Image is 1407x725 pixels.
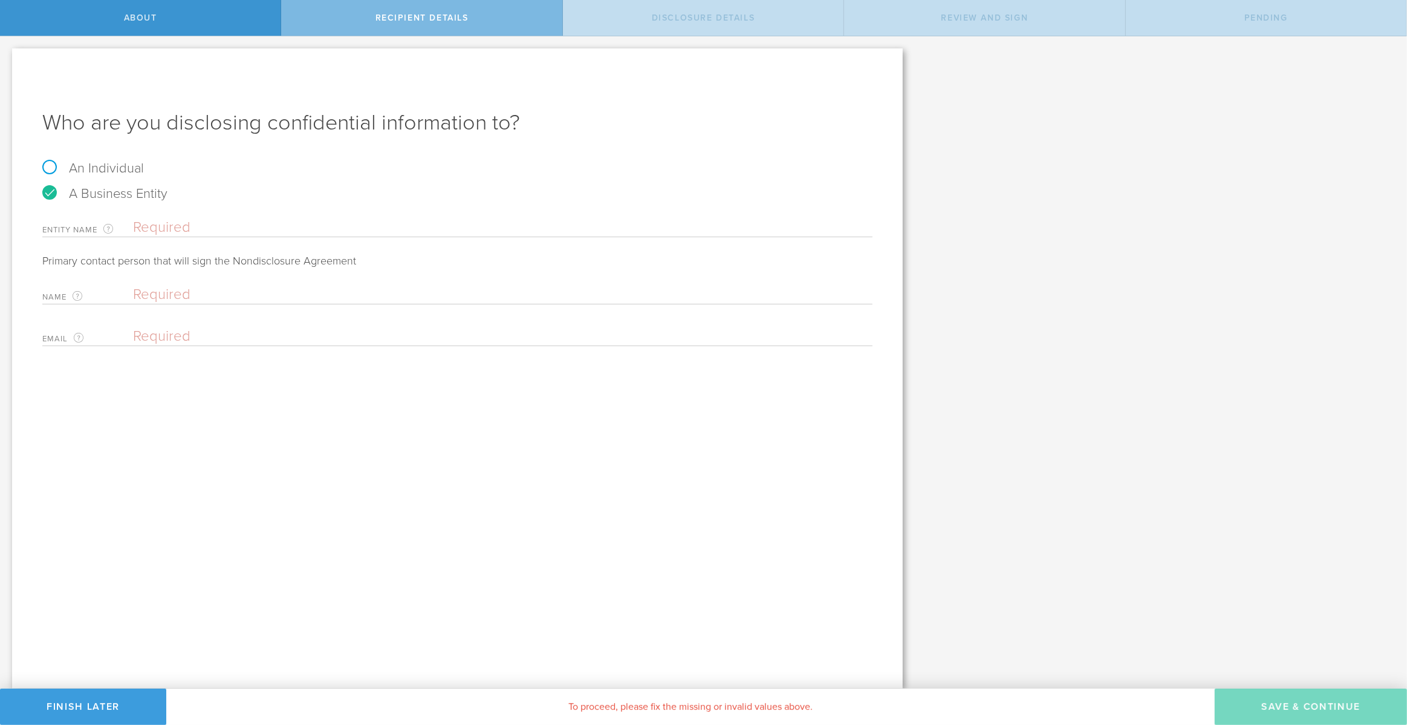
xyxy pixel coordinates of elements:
iframe: Chat Widget [1347,631,1407,689]
label: An Individual [42,160,144,176]
h1: Who are you disclosing confidential information to? [42,108,872,137]
input: Required [133,218,872,237]
div: To proceed, please fix the missing or invalid values above. [166,689,1215,725]
span: About [124,13,157,23]
span: Pending [1244,13,1288,23]
label: Entity Name [42,223,133,237]
span: Recipient details [375,13,469,23]
label: Name [42,290,133,304]
p: Primary contact person that will sign the Nondisclosure Agreement [42,254,872,267]
label: Email [42,332,133,346]
span: Review and sign [941,13,1028,23]
span: Disclosure details [652,13,755,23]
label: A Business Entity [42,186,167,202]
input: Required [133,327,866,346]
input: Required [133,286,866,304]
button: Save & Continue [1215,689,1407,725]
